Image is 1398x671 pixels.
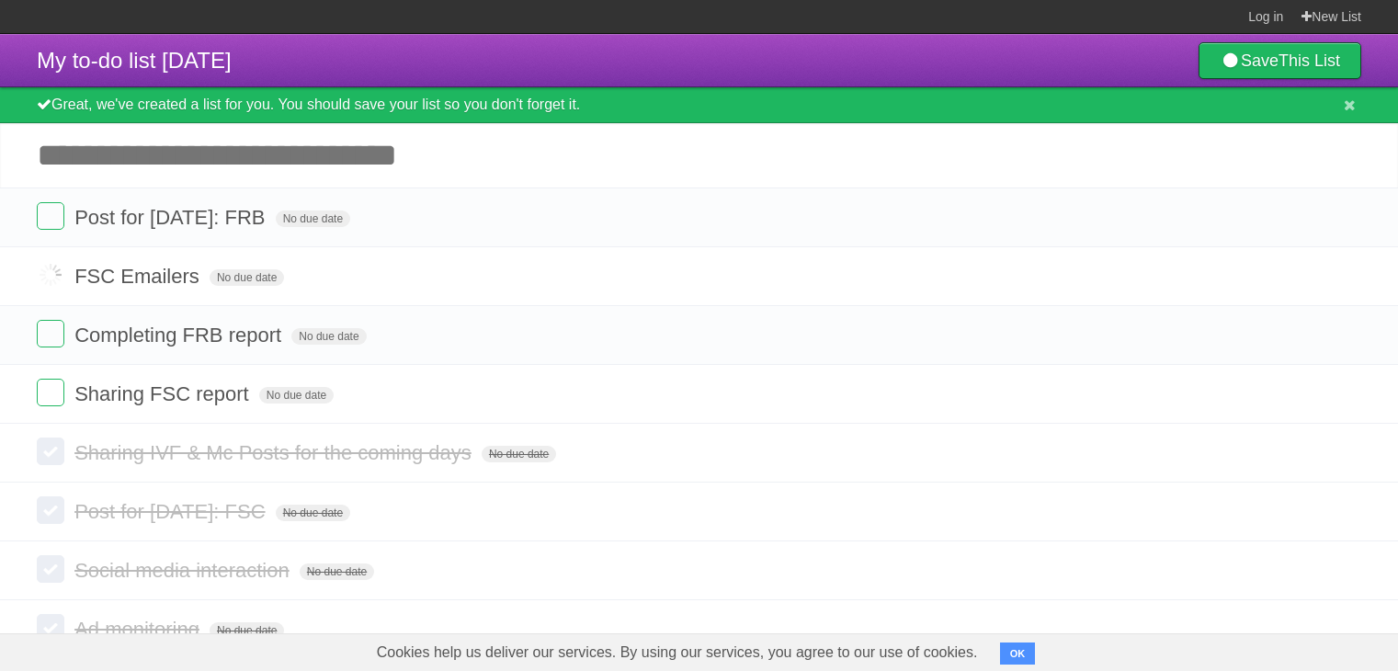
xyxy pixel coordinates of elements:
label: Done [37,261,64,289]
span: No due date [210,622,284,639]
span: No due date [300,563,374,580]
span: Post for [DATE]: FRB [74,206,269,229]
label: Done [37,202,64,230]
span: No due date [291,328,366,345]
span: Ad monitoring [74,618,204,641]
span: No due date [276,210,350,227]
span: Sharing FSC report [74,382,254,405]
span: FSC Emailers [74,265,204,288]
label: Done [37,614,64,642]
span: Completing FRB report [74,324,286,347]
span: My to-do list [DATE] [37,48,232,73]
label: Done [37,496,64,524]
label: Done [37,438,64,465]
label: Done [37,555,64,583]
span: Cookies help us deliver our services. By using our services, you agree to our use of cookies. [358,634,996,671]
span: Post for [DATE]: FSC [74,500,269,523]
b: This List [1279,51,1340,70]
span: No due date [259,387,334,404]
span: No due date [482,446,556,462]
span: No due date [276,505,350,521]
span: No due date [210,269,284,286]
span: Social media interaction [74,559,294,582]
span: Sharing IVF & Mc Posts for the coming days [74,441,476,464]
button: OK [1000,643,1036,665]
label: Done [37,320,64,347]
a: SaveThis List [1199,42,1361,79]
label: Done [37,379,64,406]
